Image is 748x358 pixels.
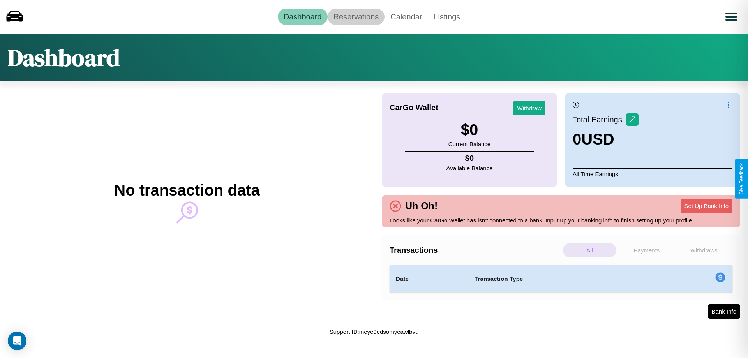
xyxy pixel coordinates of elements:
button: Set Up Bank Info [681,199,732,213]
a: Listings [428,9,466,25]
a: Dashboard [278,9,328,25]
a: Reservations [328,9,385,25]
h4: Date [396,274,462,284]
button: Bank Info [708,304,740,319]
p: Current Balance [448,139,490,149]
p: Looks like your CarGo Wallet has isn't connected to a bank. Input up your banking info to finish ... [390,215,732,226]
h3: $ 0 [448,121,490,139]
p: Total Earnings [573,113,626,127]
button: Open menu [720,6,742,28]
h4: $ 0 [446,154,493,163]
p: Available Balance [446,163,493,173]
h4: Uh Oh! [401,200,441,212]
p: Payments [620,243,674,257]
div: Give Feedback [739,163,744,195]
h2: No transaction data [114,182,259,199]
table: simple table [390,265,732,293]
button: Withdraw [513,101,545,115]
h4: Transactions [390,246,561,255]
h3: 0 USD [573,131,639,148]
h1: Dashboard [8,42,120,74]
p: Support ID: meye9edsomyeawlbvu [330,326,418,337]
p: All [563,243,616,257]
h4: Transaction Type [475,274,651,284]
a: Calendar [385,9,428,25]
div: Open Intercom Messenger [8,332,26,350]
p: Withdraws [677,243,730,257]
p: All Time Earnings [573,168,732,179]
h4: CarGo Wallet [390,103,438,112]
